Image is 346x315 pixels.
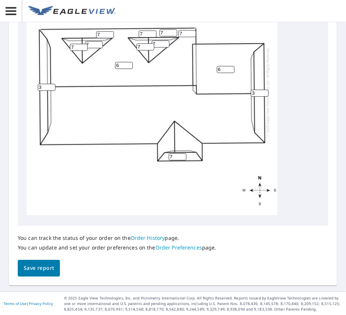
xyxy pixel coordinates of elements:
[24,264,54,273] span: Save report
[4,301,27,306] a: Terms of Use
[29,301,53,306] a: Privacy Policy
[64,295,342,312] p: © 2025 Eagle View Technologies, Inc. and Pictometry International Corp. All Rights Reserved. Repo...
[18,244,216,251] p: You can update and set your order preferences on the page.
[155,244,202,251] a: Order Preferences
[28,6,116,17] img: EV Logo
[4,301,53,306] p: |
[18,260,60,277] button: Save report
[131,234,165,241] a: Order History
[18,235,216,241] p: You can track the status of your order on the page.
